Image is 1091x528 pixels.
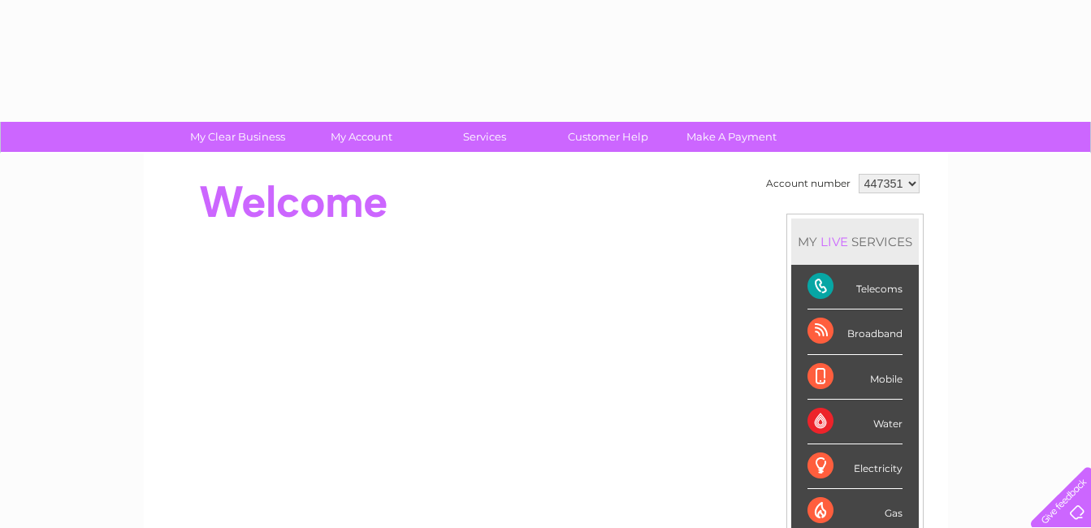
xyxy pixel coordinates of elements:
div: Mobile [807,355,903,400]
div: Electricity [807,444,903,489]
a: Customer Help [541,122,675,152]
div: Water [807,400,903,444]
td: Account number [762,170,855,197]
div: Broadband [807,309,903,354]
a: Services [418,122,552,152]
div: LIVE [817,234,851,249]
a: My Clear Business [171,122,305,152]
div: Telecoms [807,265,903,309]
div: MY SERVICES [791,219,919,265]
a: My Account [294,122,428,152]
a: Make A Payment [665,122,799,152]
